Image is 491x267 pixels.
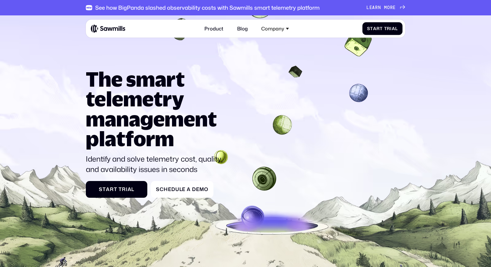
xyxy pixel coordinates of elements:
[233,22,252,35] a: Blog
[196,186,199,192] span: e
[199,186,204,192] span: m
[258,22,293,35] div: Company
[164,186,168,192] span: h
[204,186,208,192] span: o
[384,5,387,10] span: m
[370,26,373,31] span: t
[393,5,396,10] span: e
[86,154,228,175] p: Identify and solve telemetry cost, quality, and availability issues in seconds
[395,26,398,31] span: l
[131,186,134,192] span: l
[372,5,375,10] span: a
[114,186,117,192] span: t
[103,186,106,192] span: t
[95,4,320,11] div: See how BigPanda slashed observability costs with Sawmills smart telemetry platform
[362,22,403,35] a: StartTrial
[175,186,179,192] span: u
[378,5,381,10] span: n
[168,186,171,192] span: e
[375,5,378,10] span: r
[128,186,132,192] span: a
[387,26,390,31] span: r
[179,186,182,192] span: l
[156,186,160,192] span: S
[110,186,114,192] span: r
[369,5,372,10] span: e
[387,5,390,10] span: o
[99,186,103,192] span: S
[201,22,227,35] a: Product
[366,5,405,10] a: Learnmore
[192,186,196,192] span: D
[366,5,369,10] span: L
[171,186,175,192] span: d
[384,26,387,31] span: T
[182,186,185,192] span: e
[86,69,228,149] h1: The smart telemetry management platform
[390,5,393,10] span: r
[151,181,213,198] a: ScheduleaDemo
[380,26,383,31] span: t
[122,186,126,192] span: r
[392,26,395,31] span: a
[367,26,370,31] span: S
[86,181,147,198] a: StartTrial
[119,186,122,192] span: T
[106,186,110,192] span: a
[187,186,191,192] span: a
[126,186,128,192] span: i
[261,26,284,32] div: Company
[390,26,392,31] span: i
[376,26,380,31] span: r
[373,26,376,31] span: a
[160,186,164,192] span: c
